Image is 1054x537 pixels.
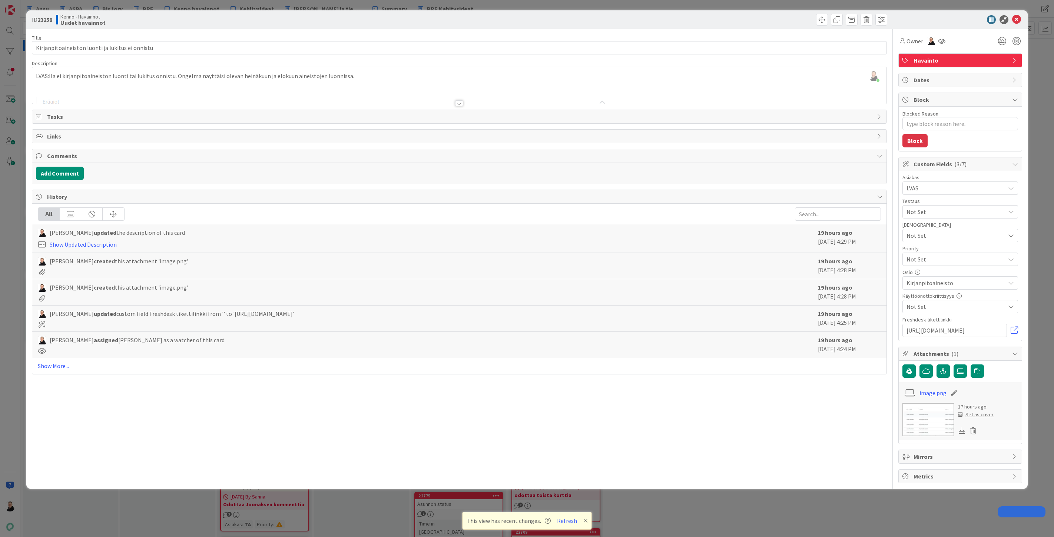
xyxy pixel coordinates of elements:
button: Add Comment [36,167,84,180]
b: created [94,284,115,291]
span: [PERSON_NAME] [PERSON_NAME] as a watcher of this card [50,336,225,344]
span: Comments [47,151,873,160]
span: Attachments [914,349,1008,358]
b: updated [94,310,116,317]
div: Set as cover [958,411,994,418]
b: 23258 [37,16,52,23]
span: Owner [906,37,923,46]
div: Käyttöönottokriittisyys [902,293,1018,298]
img: AN [38,310,46,318]
span: Not Set [906,231,1005,240]
span: Custom Fields [914,160,1008,169]
b: 19 hours ago [818,310,852,317]
img: AN [38,257,46,266]
img: AN [927,37,935,45]
div: Asiakas [902,175,1018,180]
b: 19 hours ago [818,229,852,236]
div: [DATE] 4:28 PM [818,283,881,301]
span: ( 1 ) [951,350,958,357]
span: [PERSON_NAME] this attachment 'image.png' [50,257,188,266]
img: AN [38,336,46,344]
button: Refresh [554,516,580,526]
span: Dates [914,76,1008,84]
span: Block [914,95,1008,104]
span: Metrics [914,472,1008,481]
span: Description [32,60,57,67]
img: KHqomuoKQRjoNQxyxxwtZmjOUFPU5med.jpg [868,71,879,81]
span: History [47,192,873,201]
b: 19 hours ago [818,284,852,291]
span: Links [47,132,873,141]
span: Havainto [914,56,1008,65]
div: 17 hours ago [958,403,994,411]
span: [PERSON_NAME] custom field Freshdesk tikettilinkki from '' to '[URL][DOMAIN_NAME]' [50,309,294,318]
div: [DATE] 4:28 PM [818,257,881,275]
div: Priority [902,246,1018,251]
span: LVAS [906,184,1005,193]
input: type card name here... [32,41,887,54]
span: This view has recent changes. [467,516,551,525]
b: 19 hours ago [818,336,852,344]
div: All [38,208,60,220]
span: ID [32,15,52,24]
b: 19 hours ago [818,257,852,265]
div: [DATE] 4:24 PM [818,336,881,354]
b: updated [94,229,116,236]
span: Not Set [906,254,1001,264]
span: Tasks [47,112,873,121]
img: AN [38,229,46,237]
div: [DATE] 4:25 PM [818,309,881,328]
span: ( 3/7 ) [954,160,967,168]
div: [DEMOGRAPHIC_DATA] [902,222,1018,227]
a: Show Updated Description [50,241,117,248]
div: Testaus [902,199,1018,204]
b: created [94,257,115,265]
img: AN [38,284,46,292]
a: image.png [919,388,947,397]
div: Osio [902,270,1018,275]
b: assigned [94,336,118,344]
span: [PERSON_NAME] this attachment 'image.png' [50,283,188,292]
span: Mirrors [914,452,1008,461]
div: [DATE] 4:29 PM [818,228,881,249]
label: Title [32,34,42,41]
span: [PERSON_NAME] the description of this card [50,228,185,237]
b: Uudet havainnot [60,20,106,26]
label: Blocked Reason [902,110,938,117]
span: Kenno - Havainnot [60,14,106,20]
div: Freshdesk tikettilinkki [902,317,1018,322]
a: Show More... [38,361,881,370]
span: Not Set [906,302,1005,311]
p: LVAS:lla ei kirjanpitoaineiston luonti tai lukitus onnistu. Ongelma näyttäisi olevan heinäkuun ja... [36,72,883,80]
button: Block [902,134,928,147]
div: Download [958,426,966,436]
span: Not Set [906,207,1005,216]
input: Search... [795,207,881,221]
span: Kirjanpitoaineisto [906,278,1005,287]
